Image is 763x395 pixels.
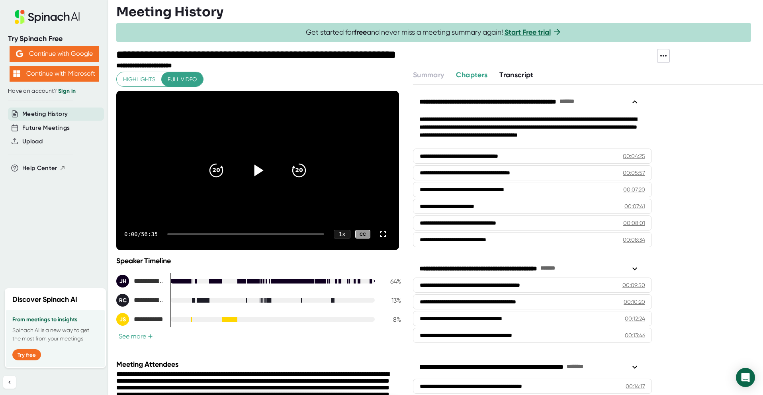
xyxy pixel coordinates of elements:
div: 00:08:01 [623,219,645,227]
a: Sign in [58,88,76,94]
span: Full video [168,74,197,84]
div: JS [116,313,129,326]
span: Help Center [22,164,57,173]
button: Collapse sidebar [3,376,16,389]
div: 00:14:17 [626,382,645,390]
button: Meeting History [22,110,68,119]
div: 00:07:41 [624,202,645,210]
button: Continue with Microsoft [10,66,99,82]
button: Highlights [117,72,162,87]
b: free [354,28,367,37]
div: Ryan Tripp Burbon, she/her (Cook County) [116,294,164,307]
span: + [148,333,153,340]
div: Have an account? [8,88,100,95]
h3: Meeting History [116,4,223,20]
div: Meeting Attendees [116,360,403,369]
div: 00:09:50 [622,281,645,289]
button: Full video [161,72,203,87]
div: Try Spinach Free [8,34,100,43]
span: Transcript [499,70,534,79]
div: 0:00 / 56:35 [124,231,158,237]
h3: From meetings to insights [12,317,98,323]
span: Highlights [123,74,155,84]
div: 1 x [334,230,350,239]
div: JH [116,275,129,287]
button: Continue with Google [10,46,99,62]
div: CC [355,230,370,239]
div: Open Intercom Messenger [736,368,755,387]
h2: Discover Spinach AI [12,294,77,305]
div: 00:12:24 [625,315,645,323]
div: 00:04:25 [623,152,645,160]
div: Jamie Hackbarth [116,275,164,287]
button: Try free [12,349,41,360]
button: Transcript [499,70,534,80]
button: See more+ [116,332,155,340]
button: Help Center [22,164,66,173]
div: 13 % [381,297,401,304]
span: Get started for and never miss a meeting summary again! [306,28,562,37]
button: Chapters [456,70,487,80]
span: Summary [413,70,444,79]
div: 64 % [381,278,401,285]
div: Speaker Timeline [116,256,401,265]
div: RC [116,294,129,307]
button: Future Meetings [22,123,70,133]
div: 00:10:20 [624,298,645,306]
div: 00:08:34 [623,236,645,244]
p: Spinach AI is a new way to get the most from your meetings [12,326,98,343]
a: Start Free trial [505,28,551,37]
div: 00:05:57 [623,169,645,177]
div: 8 % [381,316,401,323]
div: Jamie Shadid [116,313,164,326]
div: 00:13:46 [625,331,645,339]
span: Chapters [456,70,487,79]
button: Summary [413,70,444,80]
button: Upload [22,137,43,146]
img: Aehbyd4JwY73AAAAAElFTkSuQmCC [16,50,23,57]
div: 00:07:20 [623,186,645,194]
